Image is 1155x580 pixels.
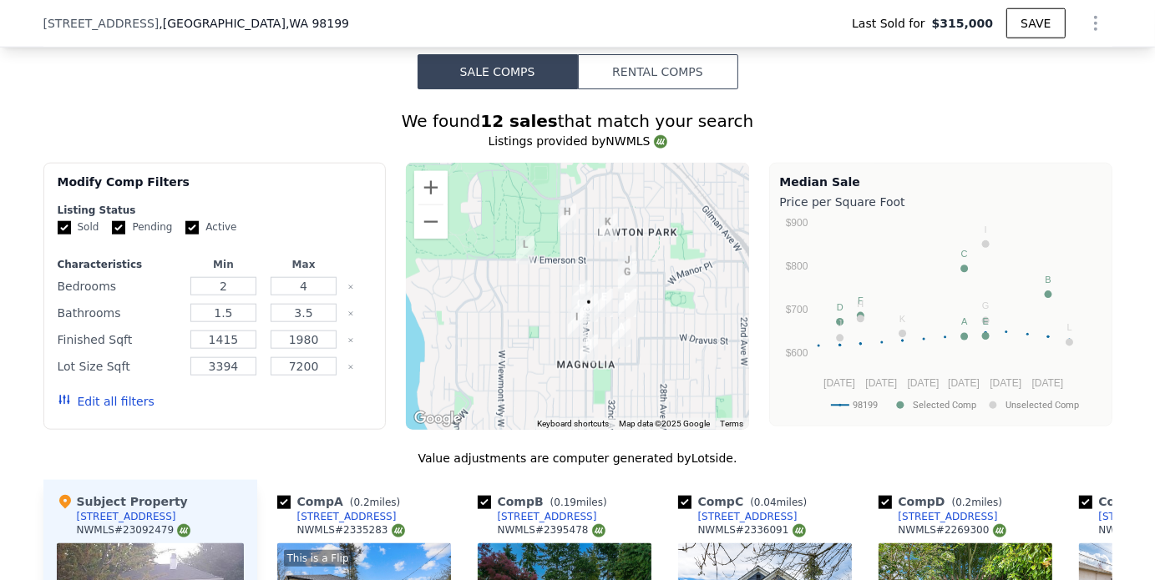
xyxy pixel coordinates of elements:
text: $800 [785,261,808,273]
div: Bathrooms [58,301,180,325]
text: G [981,301,989,311]
text: F [858,296,864,306]
input: Active [185,221,199,235]
img: NWMLS Logo [793,524,806,537]
div: 3411 34th Ave W [565,274,597,315]
text: [DATE] [1031,377,1063,389]
div: Subject Property [57,493,188,510]
img: NWMLS Logo [177,524,190,537]
div: [STREET_ADDRESS] [297,510,397,523]
div: 3414 W Dravus St [561,302,593,344]
div: 3516 31st Ave W [611,257,643,299]
text: [DATE] [990,377,1021,389]
strong: 12 sales [480,111,558,131]
button: Clear [347,337,354,344]
div: This is a Flip [284,550,352,567]
a: [STREET_ADDRESS] [879,510,998,523]
span: Last Sold for [852,15,932,32]
text: Selected Comp [913,400,976,411]
div: [STREET_ADDRESS] [899,510,998,523]
text: D [836,302,843,312]
button: Keyboard shortcuts [538,418,610,430]
text: H [857,299,864,309]
div: Comp A [277,493,408,510]
div: Lot Size Sqft [58,355,180,378]
span: $315,000 [932,15,994,32]
div: We found that match your search [43,109,1112,133]
div: Comp D [879,493,1010,510]
label: Active [185,220,236,235]
div: 3043 31st Ave W [605,312,637,354]
span: [STREET_ADDRESS] [43,15,160,32]
div: 3233 34th Ave W [565,289,596,330]
div: NWMLS # 23092479 [77,523,191,537]
label: Pending [112,220,172,235]
text: 98199 [853,400,878,411]
text: $600 [785,347,808,359]
div: Max [267,258,341,271]
div: Listings provided by NWMLS [43,133,1112,149]
text: L [1066,323,1071,333]
button: Rental Comps [578,54,738,89]
button: Sale Comps [418,54,578,89]
div: NWMLS # 2395478 [498,523,605,537]
div: Comp B [478,493,614,510]
span: 0.2 [955,497,971,508]
div: 3250 31st Ave W [611,282,643,324]
text: E [982,316,988,326]
button: Clear [347,284,354,290]
div: 3610 31st Ave W [611,245,643,287]
div: [STREET_ADDRESS] [498,510,597,523]
a: [STREET_ADDRESS] [678,510,798,523]
text: B [1045,275,1051,285]
text: [DATE] [948,377,980,389]
button: Zoom in [414,171,448,204]
div: 3903 W Emerson St [509,229,541,271]
span: ( miles) [544,497,614,508]
div: [STREET_ADDRESS] [77,510,176,523]
a: [STREET_ADDRESS] [277,510,397,523]
button: Show Options [1079,7,1112,40]
span: 0.19 [554,497,576,508]
text: A [961,317,968,327]
div: NWMLS # 2336091 [698,523,806,537]
text: [DATE] [907,377,939,389]
img: NWMLS Logo [993,524,1006,537]
div: Modify Comp Filters [58,174,372,204]
div: 3236 34th Ave W [573,287,605,329]
button: Zoom out [414,205,448,239]
button: Edit all filters [58,393,155,410]
div: 3002 34th Ave W [573,328,605,370]
text: $700 [785,304,808,315]
div: Finished Sqft [58,328,180,351]
span: , [GEOGRAPHIC_DATA] [159,15,349,32]
span: 0.04 [754,497,777,508]
span: 0.2 [354,497,370,508]
label: Sold [58,220,99,235]
div: Price per Square Foot [780,190,1102,214]
div: Bedrooms [58,275,180,298]
div: [STREET_ADDRESS] [698,510,798,523]
text: I [984,224,986,235]
div: NWMLS # 2335283 [297,523,405,537]
div: Median Sale [780,174,1102,190]
text: [DATE] [865,377,897,389]
input: Sold [58,221,71,235]
div: 3215 W Bertona St [588,282,620,324]
span: ( miles) [945,497,1009,508]
img: NWMLS Logo [592,524,605,537]
a: [STREET_ADDRESS] [478,510,597,523]
a: Open this area in Google Maps (opens a new window) [410,408,465,430]
span: , WA 98199 [286,17,349,30]
text: $900 [785,218,808,229]
div: A chart. [780,214,1102,422]
div: 3508 W Thurman St [551,197,583,239]
div: 3845 32nd Ave W [592,207,624,249]
div: Comp C [678,493,814,510]
text: Unselected Comp [1006,400,1079,411]
img: NWMLS Logo [392,524,405,537]
text: [DATE] [823,377,855,389]
div: Characteristics [58,258,180,271]
button: SAVE [1006,8,1065,38]
button: Clear [347,310,354,317]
